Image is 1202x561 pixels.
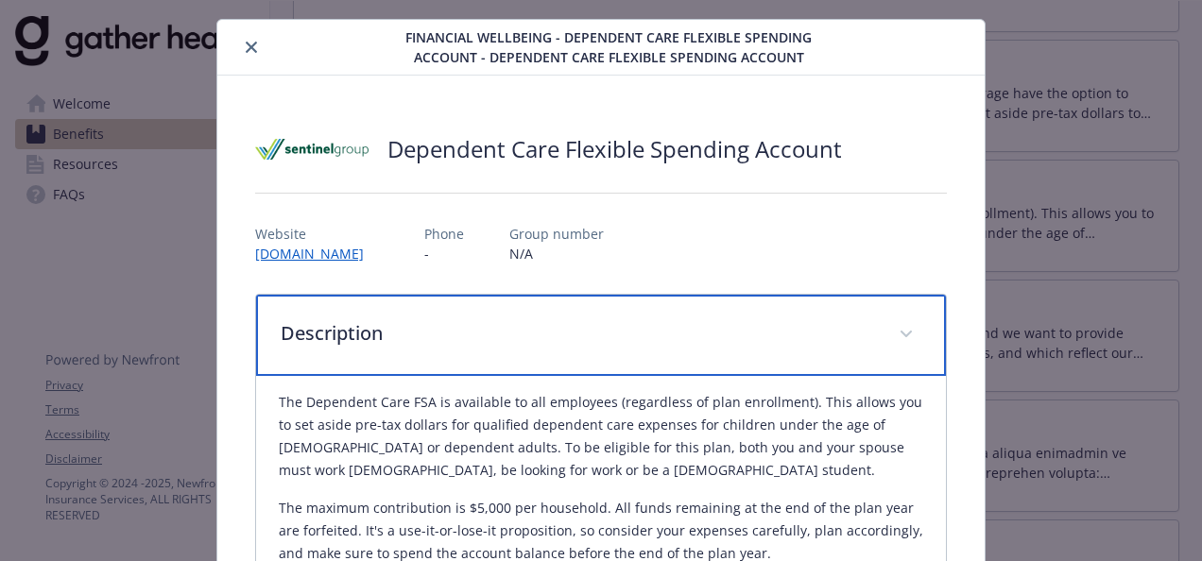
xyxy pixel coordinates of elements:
p: - [424,244,464,263]
p: The Dependent Care FSA is available to all employees (regardless of plan enrollment). This allows... [279,391,923,482]
button: close [240,36,263,59]
p: Phone [424,224,464,244]
img: Sentinel Insurance Company, Ltd. [255,121,369,178]
p: Group number [509,224,604,244]
a: [DOMAIN_NAME] [255,245,379,263]
p: Description [281,319,876,348]
p: Website [255,224,379,244]
h2: Dependent Care Flexible Spending Account [387,133,842,165]
p: N/A [509,244,604,263]
span: Financial Wellbeing - Dependent Care Flexible Spending Account - Dependent Care Flexible Spending... [383,27,834,67]
div: Description [256,295,946,376]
